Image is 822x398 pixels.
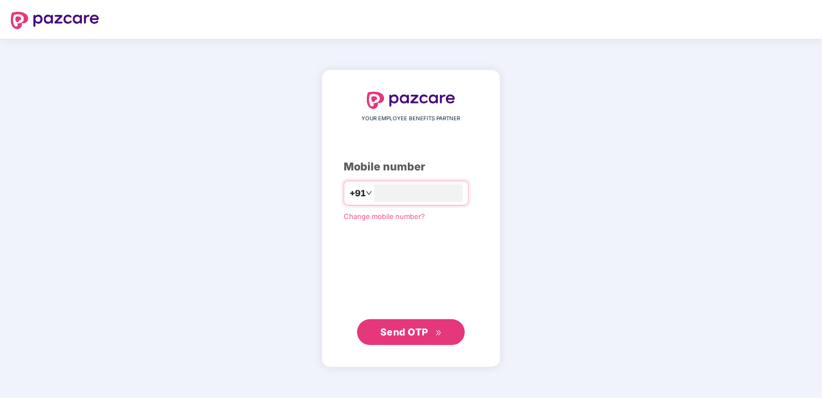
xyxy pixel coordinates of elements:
[344,159,478,175] div: Mobile number
[344,212,425,221] a: Change mobile number?
[380,326,428,338] span: Send OTP
[11,12,99,29] img: logo
[350,187,366,200] span: +91
[366,190,372,196] span: down
[362,114,461,123] span: YOUR EMPLOYEE BENEFITS PARTNER
[435,330,442,337] span: double-right
[357,319,465,345] button: Send OTPdouble-right
[367,92,455,109] img: logo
